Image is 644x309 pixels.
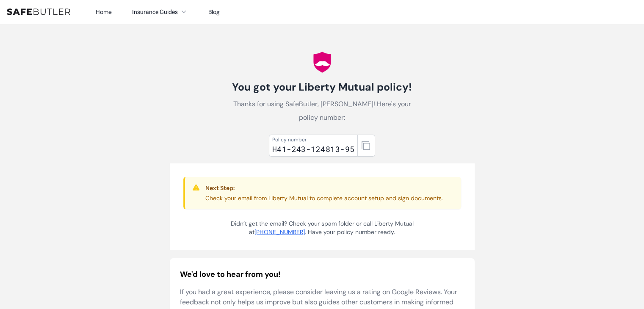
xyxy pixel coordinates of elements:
[132,7,188,17] button: Insurance Guides
[205,194,443,202] p: Check your email from Liberty Mutual to complete account setup and sign documents.
[227,219,417,236] p: Didn’t get the email? Check your spam folder or call Liberty Mutual at . Have your policy number ...
[254,228,305,236] a: [PHONE_NUMBER]
[7,8,70,15] img: SafeButler Text Logo
[205,184,443,192] h3: Next Step:
[227,97,417,124] p: Thanks for using SafeButler, [PERSON_NAME]! Here's your policy number:
[272,143,355,155] div: H41-243-124813-95
[180,268,464,280] h2: We'd love to hear from you!
[96,8,112,16] a: Home
[272,136,355,143] div: Policy number
[227,80,417,94] h1: You got your Liberty Mutual policy!
[208,8,220,16] a: Blog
